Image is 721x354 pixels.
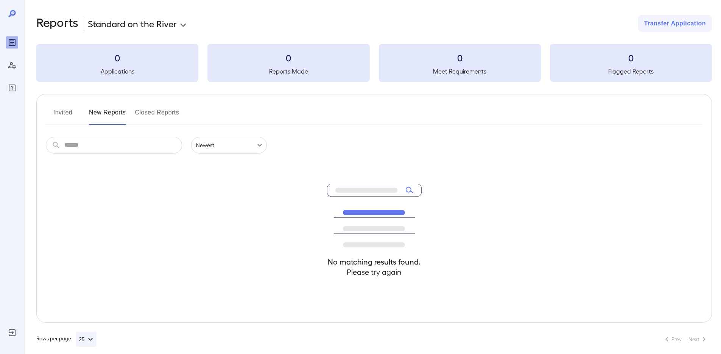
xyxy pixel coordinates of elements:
[36,67,198,76] h5: Applications
[379,52,541,64] h3: 0
[36,52,198,64] h3: 0
[6,59,18,71] div: Manage Users
[88,17,177,30] p: Standard on the River
[6,36,18,49] div: Reports
[550,67,712,76] h5: Flagged Reports
[36,332,97,347] div: Rows per page
[6,82,18,94] div: FAQ
[36,44,712,82] summary: 0Applications0Reports Made0Meet Requirements0Flagged Reports
[550,52,712,64] h3: 0
[36,15,78,32] h2: Reports
[46,107,80,125] button: Invited
[89,107,126,125] button: New Reports
[6,327,18,339] div: Log Out
[135,107,179,125] button: Closed Reports
[327,267,422,277] h4: Please try again
[638,15,712,32] button: Transfer Application
[207,52,369,64] h3: 0
[76,332,97,347] button: 25
[379,67,541,76] h5: Meet Requirements
[191,137,267,154] div: Newest
[207,67,369,76] h5: Reports Made
[659,333,712,345] nav: pagination navigation
[327,257,422,267] h4: No matching results found.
